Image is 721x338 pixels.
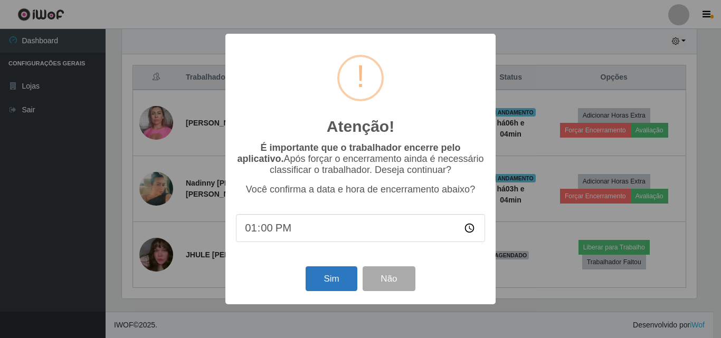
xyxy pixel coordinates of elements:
b: É importante que o trabalhador encerre pelo aplicativo. [237,142,460,164]
button: Sim [306,266,357,291]
h2: Atenção! [327,117,394,136]
button: Não [363,266,415,291]
p: Após forçar o encerramento ainda é necessário classificar o trabalhador. Deseja continuar? [236,142,485,176]
p: Você confirma a data e hora de encerramento abaixo? [236,184,485,195]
